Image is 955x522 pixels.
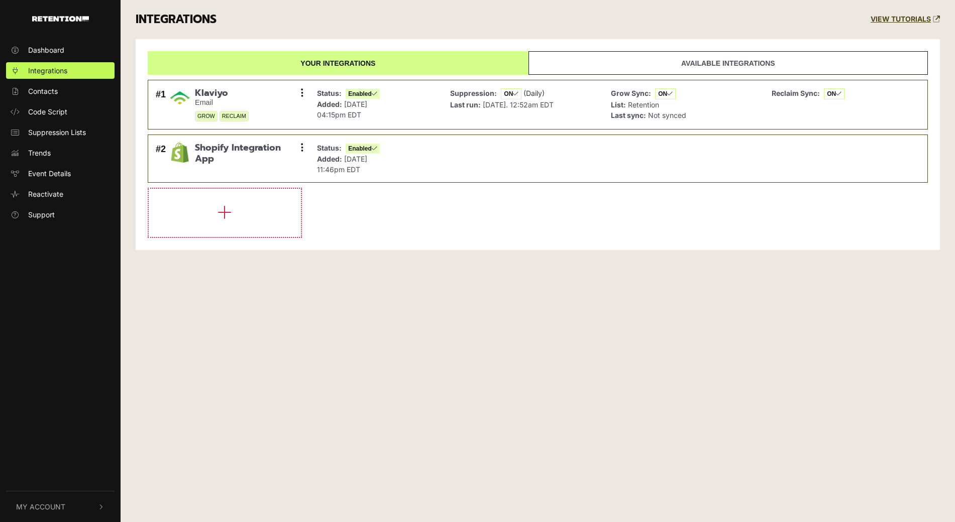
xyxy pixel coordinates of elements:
a: Code Script [6,103,115,120]
small: Email [195,98,249,107]
span: Retention [628,100,659,109]
span: (Daily) [523,89,545,97]
span: Klaviyo [195,88,249,99]
a: Reactivate [6,186,115,202]
span: ON [501,88,521,99]
div: #1 [156,88,166,122]
strong: Status: [317,144,342,152]
span: Dashboard [28,45,64,55]
strong: Last run: [450,100,481,109]
a: Your integrations [148,51,528,75]
div: #2 [156,143,166,175]
span: Code Script [28,106,67,117]
strong: Grow Sync: [611,89,651,97]
span: Trends [28,148,51,158]
img: Klaviyo [170,88,190,108]
span: Enabled [346,144,380,154]
span: Contacts [28,86,58,96]
a: Trends [6,145,115,161]
span: Shopify Integration App [195,143,302,164]
span: [DATE]. 12:52am EDT [483,100,554,109]
span: Event Details [28,168,71,179]
img: Retention.com [32,16,89,22]
strong: Reclaim Sync: [772,89,820,97]
h3: INTEGRATIONS [136,13,217,27]
span: My Account [16,501,65,512]
a: VIEW TUTORIALS [871,15,940,24]
span: ON [655,88,676,99]
span: RECLAIM [220,111,249,121]
span: [DATE] 04:15pm EDT [317,100,367,119]
strong: Last sync: [611,111,646,119]
span: Integrations [28,65,67,76]
strong: Added: [317,100,342,108]
a: Event Details [6,165,115,182]
span: Not synced [648,111,686,119]
span: Enabled [346,89,380,99]
strong: Suppression: [450,89,497,97]
span: Suppression Lists [28,127,86,138]
a: Integrations [6,62,115,79]
a: Support [6,206,115,223]
strong: Status: [317,89,342,97]
img: Shopify Integration App [170,143,190,163]
a: Available integrations [528,51,928,75]
strong: Added: [317,155,342,163]
span: GROW [195,111,218,121]
span: ON [824,88,844,99]
a: Contacts [6,83,115,99]
span: Reactivate [28,189,63,199]
a: Suppression Lists [6,124,115,141]
span: Support [28,209,55,220]
button: My Account [6,491,115,522]
strong: List: [611,100,626,109]
a: Dashboard [6,42,115,58]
